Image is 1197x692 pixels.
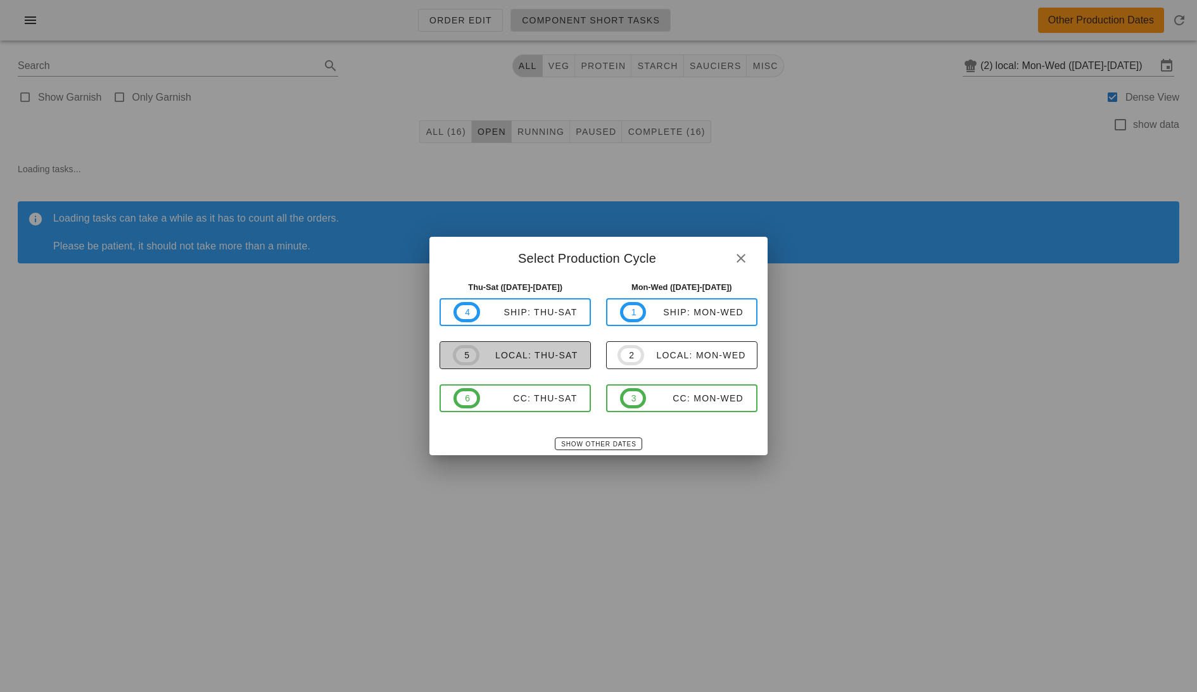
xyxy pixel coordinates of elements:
[646,307,744,317] div: ship: Mon-Wed
[464,391,469,405] span: 6
[606,298,757,326] button: 1ship: Mon-Wed
[464,348,469,362] span: 5
[464,305,469,319] span: 4
[606,341,757,369] button: 2local: Mon-Wed
[606,384,757,412] button: 3CC: Mon-Wed
[555,437,642,450] button: Show Other Dates
[631,391,636,405] span: 3
[440,384,591,412] button: 6CC: Thu-Sat
[468,282,562,292] strong: Thu-Sat ([DATE]-[DATE])
[631,282,732,292] strong: Mon-Wed ([DATE]-[DATE])
[480,393,578,403] div: CC: Thu-Sat
[644,350,746,360] div: local: Mon-Wed
[628,348,633,362] span: 2
[440,298,591,326] button: 4ship: Thu-Sat
[480,307,578,317] div: ship: Thu-Sat
[429,237,767,276] div: Select Production Cycle
[631,305,636,319] span: 1
[440,341,591,369] button: 5local: Thu-Sat
[479,350,578,360] div: local: Thu-Sat
[646,393,744,403] div: CC: Mon-Wed
[560,441,636,448] span: Show Other Dates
